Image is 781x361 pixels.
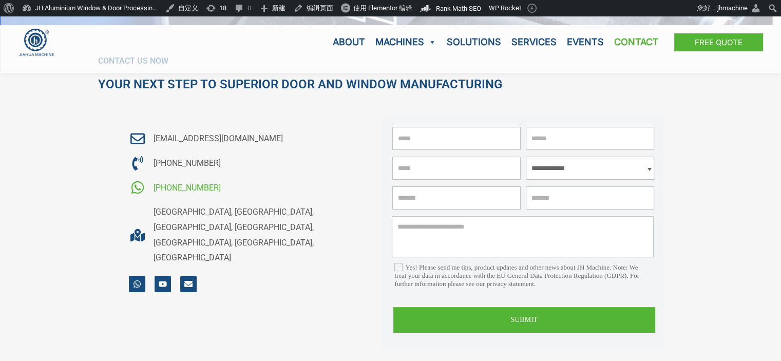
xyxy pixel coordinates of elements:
h2: Your Next Step to Superior Door and Window Manufacturing [98,77,683,92]
a: Machines [370,11,442,73]
a: [PHONE_NUMBER] [129,156,347,171]
a: About [328,11,370,73]
span: Rank Math SEO [436,5,481,12]
a: Solutions [442,11,506,73]
span: [GEOGRAPHIC_DATA], [GEOGRAPHIC_DATA], [GEOGRAPHIC_DATA], [GEOGRAPHIC_DATA], [GEOGRAPHIC_DATA], [G... [151,204,347,265]
a: Contact [609,11,664,73]
input: Yes! Please send me tips, product updates and other news about JH Machine. Note: We treat your da... [394,263,403,271]
input: Company [392,186,521,210]
span: jhmachine [717,4,748,12]
span: [EMAIL_ADDRESS][DOMAIN_NAME] [151,131,283,146]
label: Yes! Please send me tips, product updates and other news about JH Machine. Note: We treat your da... [394,263,646,288]
button: SUBMIT [393,307,655,333]
img: JH Aluminium Window & Door Processing Machines [18,28,55,56]
a: [EMAIL_ADDRESS][DOMAIN_NAME] [129,131,347,146]
span: 使用 Elementor 编辑 [353,4,412,12]
input: *Email [526,127,654,150]
input: *Name [392,127,521,150]
a: Free Quote [674,33,763,51]
input: Phone [392,157,521,180]
a: Services [506,11,562,73]
span: [PHONE_NUMBER] [151,180,221,196]
span: [PHONE_NUMBER] [151,156,221,171]
textarea: Please enter message here [392,216,654,257]
a: [PHONE_NUMBER] [129,180,347,196]
input: Country [526,186,654,210]
select: *Machine Type [526,157,654,180]
a: Events [562,11,609,73]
